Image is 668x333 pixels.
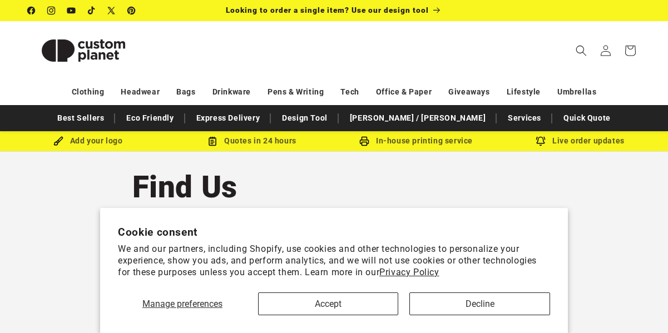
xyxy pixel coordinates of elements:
[212,82,251,102] a: Drinkware
[176,82,195,102] a: Bags
[6,134,170,148] div: Add your logo
[448,82,489,102] a: Giveaways
[207,136,217,146] img: Order Updates Icon
[557,82,596,102] a: Umbrellas
[121,108,179,128] a: Eco Friendly
[121,82,160,102] a: Headwear
[226,6,429,14] span: Looking to order a single item? Use our design tool
[191,108,266,128] a: Express Delivery
[118,226,550,238] h2: Cookie consent
[258,292,399,315] button: Accept
[170,134,334,148] div: Quotes in 24 hours
[498,134,662,148] div: Live order updates
[132,167,536,206] h1: Find Us
[24,21,144,79] a: Custom Planet
[379,267,439,277] a: Privacy Policy
[268,82,324,102] a: Pens & Writing
[72,82,105,102] a: Clothing
[276,108,333,128] a: Design Tool
[558,108,616,128] a: Quick Quote
[359,136,369,146] img: In-house printing
[569,38,593,63] summary: Search
[612,280,668,333] iframe: Chat Widget
[52,108,110,128] a: Best Sellers
[340,82,359,102] a: Tech
[53,136,63,146] img: Brush Icon
[409,292,550,315] button: Decline
[118,292,247,315] button: Manage preferences
[376,82,432,102] a: Office & Paper
[28,26,139,76] img: Custom Planet
[142,299,222,309] span: Manage preferences
[334,134,498,148] div: In-house printing service
[118,243,550,278] p: We and our partners, including Shopify, use cookies and other technologies to personalize your ex...
[507,82,541,102] a: Lifestyle
[536,136,546,146] img: Order updates
[502,108,547,128] a: Services
[344,108,491,128] a: [PERSON_NAME] / [PERSON_NAME]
